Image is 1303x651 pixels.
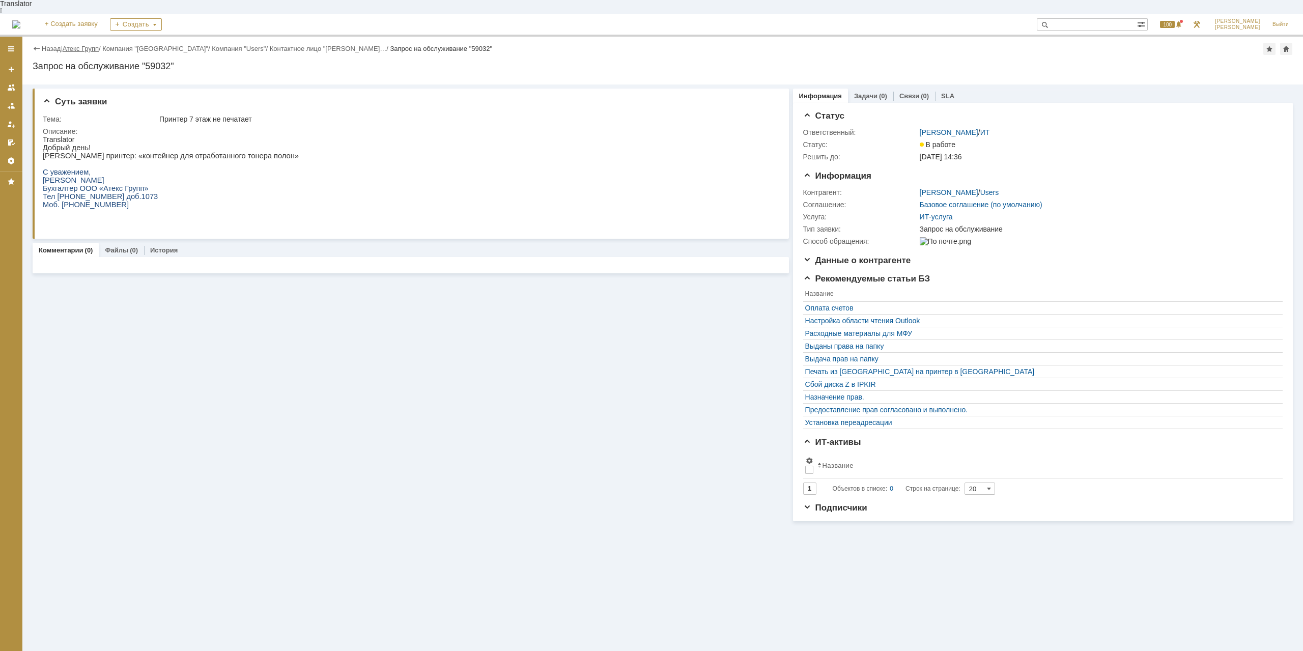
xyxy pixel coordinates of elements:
span: Настройки [805,457,813,465]
div: Создать [110,18,162,31]
a: Мои согласования [3,134,19,151]
a: Настройка области чтения Outlook [805,317,1276,325]
div: Решить до: [803,153,918,161]
span: Данные о контрагенте [803,256,911,265]
a: [PERSON_NAME] [920,128,978,136]
div: (0) [85,246,93,254]
span: [PERSON_NAME] [1215,24,1260,31]
div: (0) [921,92,929,100]
a: Заявки в моей ответственности [3,98,19,114]
a: ИТ [980,128,990,136]
a: Задачи [854,92,877,100]
a: [PERSON_NAME][PERSON_NAME] [1209,14,1266,35]
th: Название [815,455,1278,478]
span: Подписчики [803,503,867,513]
a: Настройки [3,153,19,169]
div: Название [823,462,854,469]
div: Принтер 7 этаж не печатает [159,115,771,123]
a: [PERSON_NAME] [920,188,978,196]
a: Выйти [1266,14,1295,35]
a: Сбой диска Z в IPKIR [805,380,1276,388]
a: Назад [42,45,61,52]
div: / [212,45,270,52]
div: Способ обращения: [803,237,918,245]
a: ИТ-услуга [920,213,953,221]
a: Оплата счетов [805,304,1276,312]
span: [PERSON_NAME] [1215,18,1260,24]
a: Создать заявку [3,61,19,77]
a: Выдача прав на папку [805,355,1276,363]
a: Предоставление прав согласовано и выполнено. [805,406,1276,414]
span: Информация [803,171,871,181]
div: Запрос на обслуживание "59032" [390,45,493,52]
span: 100 [1160,21,1175,28]
div: Тип заявки: [803,225,918,233]
span: ИТ-активы [803,437,861,447]
div: Добавить в избранное [1263,43,1276,55]
i: Строк на странице: [833,483,960,495]
span: Расширенный поиск [1137,19,1147,29]
div: Тема: [43,115,157,123]
a: Мои заявки [3,116,19,132]
a: Назначение прав. [805,393,1276,401]
div: (0) [879,92,887,100]
a: Комментарии [39,246,83,254]
a: Атекс Групп [63,45,99,52]
span: Объектов в списке: [833,485,887,492]
a: Информация [799,92,842,100]
img: logo [12,20,20,29]
div: Услуга: [803,213,918,221]
a: Базовое соглашение (по умолчанию) [920,201,1042,209]
a: Расходные материалы для МФУ [805,329,1276,337]
a: Установка переадресации [805,418,1276,427]
div: / [102,45,212,52]
th: Название [803,288,1278,302]
div: Соглашение: [803,201,918,209]
span: Суть заявки [43,97,107,106]
a: Контактное лицо "[PERSON_NAME]… [270,45,387,52]
a: Перейти на домашнюю страницу [12,20,20,29]
div: / [63,45,103,52]
div: Открыть панель уведомлений [1154,14,1184,35]
a: Связи [899,92,919,100]
span: Рекомендуемые статьи БЗ [803,274,930,284]
a: Users [980,188,999,196]
div: Контрагент: [803,188,918,196]
span: Статус [803,111,844,121]
a: SLA [941,92,954,100]
div: Запрос на обслуживание "59032" [33,61,1293,71]
a: + Создать заявку [39,14,104,35]
div: 0 [890,483,893,495]
a: Перейти в интерфейс администратора [1191,18,1203,31]
a: Выданы права на папку [805,342,1276,350]
span: В работе [920,140,955,149]
div: Сделать домашней страницей [1280,43,1292,55]
div: | [61,44,62,52]
a: Компания "Users" [212,45,266,52]
div: Запрос на обслуживание [920,225,1276,233]
a: Печать из [GEOGRAPHIC_DATA] на принтер в [GEOGRAPHIC_DATA] [805,367,1276,376]
div: / [920,188,999,196]
a: Заявки на командах [3,79,19,96]
div: (0) [130,246,138,254]
div: Статус: [803,140,918,149]
span: [DATE] 14:36 [920,153,962,161]
a: Компания "[GEOGRAPHIC_DATA]" [102,45,208,52]
a: История [150,246,178,254]
div: Описание: [43,127,773,135]
img: По почте.png [920,237,971,245]
a: Файлы [105,246,128,254]
div: / [920,128,990,136]
div: / [270,45,390,52]
div: Ответственный: [803,128,918,136]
